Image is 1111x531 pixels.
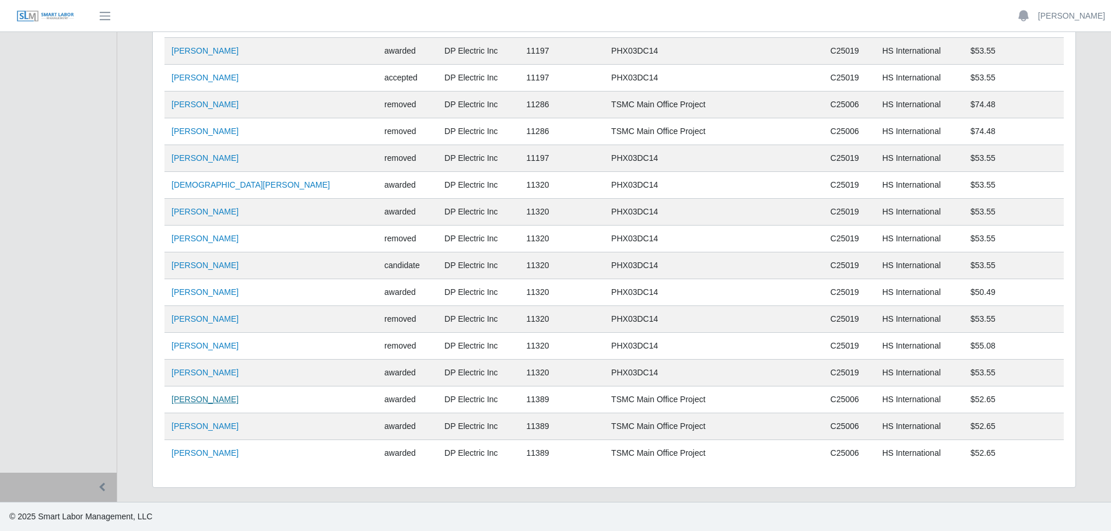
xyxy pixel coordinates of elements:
[604,65,823,92] td: PHX03DC14
[963,252,1064,279] td: $53.55
[604,145,823,172] td: PHX03DC14
[604,440,823,467] td: TSMC Main Office Project
[377,145,437,172] td: removed
[875,386,963,413] td: HS International
[875,65,963,92] td: HS International
[377,360,437,386] td: awarded
[604,172,823,199] td: PHX03DC14
[520,172,605,199] td: 11320
[604,413,823,440] td: TSMC Main Office Project
[963,172,1064,199] td: $53.55
[437,65,520,92] td: DP Electric Inc
[520,279,605,306] td: 11320
[875,92,963,118] td: HS International
[604,360,823,386] td: PHX03DC14
[823,333,875,360] td: C25019
[963,333,1064,360] td: $55.08
[377,279,437,306] td: awarded
[377,172,437,199] td: awarded
[377,38,437,65] td: awarded
[823,145,875,172] td: C25019
[171,126,239,136] a: [PERSON_NAME]
[437,199,520,226] td: DP Electric Inc
[520,65,605,92] td: 11197
[823,65,875,92] td: C25019
[9,512,152,521] span: © 2025 Smart Labor Management, LLC
[377,199,437,226] td: awarded
[171,100,239,109] a: [PERSON_NAME]
[520,440,605,467] td: 11389
[823,306,875,333] td: C25019
[823,118,875,145] td: C25006
[16,10,75,23] img: SLM Logo
[604,226,823,252] td: PHX03DC14
[1038,10,1105,22] a: [PERSON_NAME]
[875,38,963,65] td: HS International
[604,279,823,306] td: PHX03DC14
[823,38,875,65] td: C25019
[963,199,1064,226] td: $53.55
[171,368,239,377] a: [PERSON_NAME]
[171,180,330,189] a: [DEMOGRAPHIC_DATA][PERSON_NAME]
[171,261,239,270] a: [PERSON_NAME]
[437,38,520,65] td: DP Electric Inc
[520,226,605,252] td: 11320
[823,440,875,467] td: C25006
[171,314,239,323] a: [PERSON_NAME]
[437,226,520,252] td: DP Electric Inc
[377,440,437,467] td: awarded
[823,413,875,440] td: C25006
[171,46,239,55] a: [PERSON_NAME]
[437,360,520,386] td: DP Electric Inc
[963,65,1064,92] td: $53.55
[963,279,1064,306] td: $50.49
[604,306,823,333] td: PHX03DC14
[377,65,437,92] td: accepted
[875,252,963,279] td: HS International
[823,226,875,252] td: C25019
[377,226,437,252] td: removed
[823,92,875,118] td: C25006
[823,172,875,199] td: C25019
[437,440,520,467] td: DP Electric Inc
[437,118,520,145] td: DP Electric Inc
[875,413,963,440] td: HS International
[875,360,963,386] td: HS International
[520,145,605,172] td: 11197
[437,279,520,306] td: DP Electric Inc
[377,386,437,413] td: awarded
[520,38,605,65] td: 11197
[963,118,1064,145] td: $74.48
[875,279,963,306] td: HS International
[437,386,520,413] td: DP Electric Inc
[377,333,437,360] td: removed
[171,287,239,297] a: [PERSON_NAME]
[823,252,875,279] td: C25019
[520,252,605,279] td: 11320
[520,413,605,440] td: 11389
[437,92,520,118] td: DP Electric Inc
[520,306,605,333] td: 11320
[171,207,239,216] a: [PERSON_NAME]
[604,118,823,145] td: TSMC Main Office Project
[437,413,520,440] td: DP Electric Inc
[604,92,823,118] td: TSMC Main Office Project
[963,226,1064,252] td: $53.55
[604,38,823,65] td: PHX03DC14
[875,226,963,252] td: HS International
[875,333,963,360] td: HS International
[520,92,605,118] td: 11286
[437,306,520,333] td: DP Electric Inc
[171,421,239,431] a: [PERSON_NAME]
[963,306,1064,333] td: $53.55
[604,252,823,279] td: PHX03DC14
[171,448,239,458] a: [PERSON_NAME]
[171,153,239,163] a: [PERSON_NAME]
[171,395,239,404] a: [PERSON_NAME]
[823,360,875,386] td: C25019
[604,199,823,226] td: PHX03DC14
[377,413,437,440] td: awarded
[437,252,520,279] td: DP Electric Inc
[437,333,520,360] td: DP Electric Inc
[875,145,963,172] td: HS International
